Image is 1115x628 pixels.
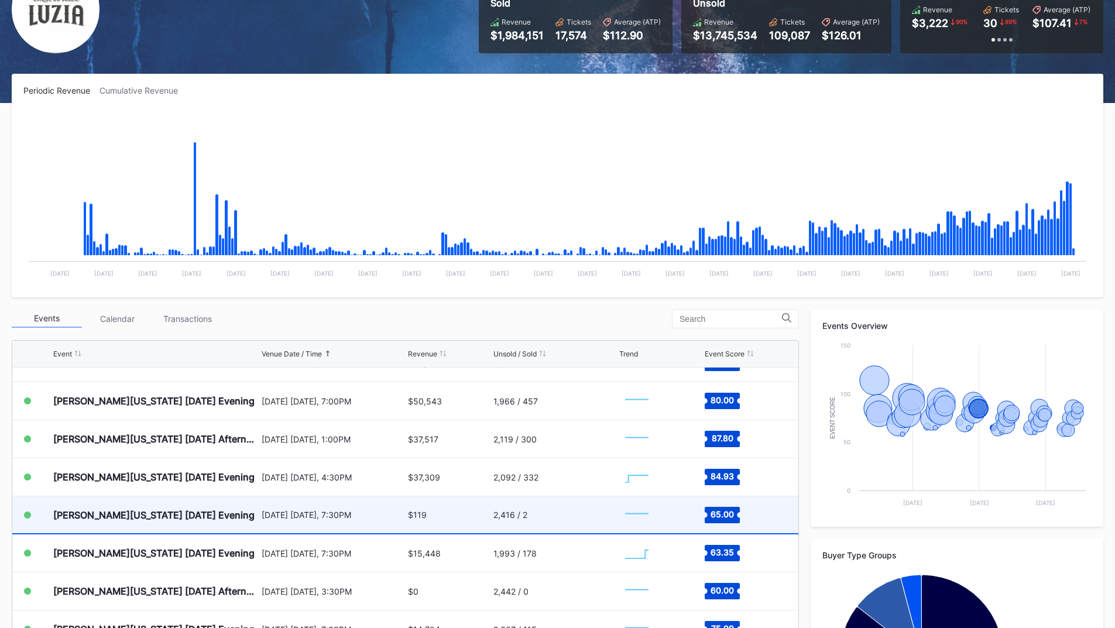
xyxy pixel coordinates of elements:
[973,270,993,277] text: [DATE]
[408,472,440,482] div: $37,309
[912,17,948,29] div: $3,222
[358,270,378,277] text: [DATE]
[23,110,1092,286] svg: Chart title
[619,424,654,454] svg: Chart title
[769,29,810,42] div: 109,087
[408,396,442,406] div: $50,543
[23,85,100,95] div: Periodic Revenue
[262,349,322,358] div: Venue Date / Time
[94,270,114,277] text: [DATE]
[567,18,591,26] div: Tickets
[408,548,441,558] div: $15,448
[994,5,1019,14] div: Tickets
[262,434,406,444] div: [DATE] [DATE], 1:00PM
[408,586,418,596] div: $0
[711,433,733,443] text: 87.80
[493,349,537,358] div: Unsold / Sold
[12,310,82,328] div: Events
[711,471,734,481] text: 84.93
[603,29,661,42] div: $112.90
[182,270,201,277] text: [DATE]
[903,499,922,506] text: [DATE]
[53,585,259,597] div: [PERSON_NAME][US_STATE] [DATE] Afternoon
[262,396,406,406] div: [DATE] [DATE], 7:00PM
[446,270,465,277] text: [DATE]
[408,349,437,358] div: Revenue
[622,270,641,277] text: [DATE]
[983,17,997,29] div: 30
[490,29,544,42] div: $1,984,151
[711,585,734,595] text: 60.00
[847,487,850,494] text: 0
[502,18,531,26] div: Revenue
[53,433,259,445] div: [PERSON_NAME][US_STATE] [DATE] Afternoon
[262,548,406,558] div: [DATE] [DATE], 7:30PM
[822,339,1092,515] svg: Chart title
[885,270,904,277] text: [DATE]
[314,270,334,277] text: [DATE]
[493,548,537,558] div: 1,993 / 178
[833,18,880,26] div: Average (ATP)
[1017,270,1037,277] text: [DATE]
[619,500,654,530] svg: Chart title
[829,397,836,439] text: Event Score
[619,576,654,606] svg: Chart title
[100,85,187,95] div: Cumulative Revenue
[493,396,538,406] div: 1,966 / 457
[53,471,255,483] div: [PERSON_NAME][US_STATE] [DATE] Evening
[711,395,734,405] text: 80.00
[780,18,805,26] div: Tickets
[843,438,850,445] text: 50
[408,434,438,444] div: $37,517
[408,510,427,520] div: $119
[693,29,757,42] div: $13,745,534
[680,314,782,324] input: Search
[1032,17,1072,29] div: $107.41
[822,550,1092,560] div: Buyer Type Groups
[753,270,773,277] text: [DATE]
[619,349,638,358] div: Trend
[614,18,661,26] div: Average (ATP)
[665,270,685,277] text: [DATE]
[797,270,816,277] text: [DATE]
[709,270,729,277] text: [DATE]
[841,270,860,277] text: [DATE]
[1036,499,1055,506] text: [DATE]
[840,390,850,397] text: 100
[534,270,553,277] text: [DATE]
[50,270,70,277] text: [DATE]
[53,547,255,559] div: [PERSON_NAME][US_STATE] [DATE] Evening
[53,349,72,358] div: Event
[490,270,509,277] text: [DATE]
[711,547,734,557] text: 63.35
[53,395,255,407] div: [PERSON_NAME][US_STATE] [DATE] Evening
[270,270,290,277] text: [DATE]
[152,310,222,328] div: Transactions
[402,270,421,277] text: [DATE]
[493,434,537,444] div: 2,119 / 300
[704,18,733,26] div: Revenue
[262,586,406,596] div: [DATE] [DATE], 3:30PM
[262,510,406,520] div: [DATE] [DATE], 7:30PM
[53,509,255,521] div: [PERSON_NAME][US_STATE] [DATE] Evening
[923,5,952,14] div: Revenue
[822,321,1092,331] div: Events Overview
[555,29,591,42] div: 17,574
[1004,17,1018,26] div: 89 %
[578,270,597,277] text: [DATE]
[227,270,246,277] text: [DATE]
[705,349,745,358] div: Event Score
[493,510,527,520] div: 2,416 / 2
[970,499,989,506] text: [DATE]
[1044,5,1090,14] div: Average (ATP)
[955,17,969,26] div: 90 %
[138,270,157,277] text: [DATE]
[619,538,654,568] svg: Chart title
[822,29,880,42] div: $126.01
[493,586,529,596] div: 2,442 / 0
[262,472,406,482] div: [DATE] [DATE], 4:30PM
[619,386,654,416] svg: Chart title
[493,472,538,482] div: 2,092 / 332
[82,310,152,328] div: Calendar
[1078,17,1089,26] div: 7 %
